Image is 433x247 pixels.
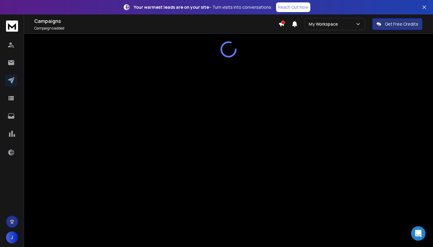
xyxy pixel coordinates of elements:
[309,21,340,27] p: My Workspace
[34,17,278,25] h1: Campaigns
[411,226,425,241] div: Open Intercom Messenger
[6,20,18,32] img: logo
[34,26,278,31] p: Campaigns added
[134,4,271,10] p: – Turn visits into conversations
[6,231,18,243] button: J
[134,4,209,10] strong: Your warmest leads are on your site
[278,4,309,10] p: Reach Out Now
[372,18,422,30] button: Get Free Credits
[385,21,418,27] p: Get Free Credits
[276,2,310,12] a: Reach Out Now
